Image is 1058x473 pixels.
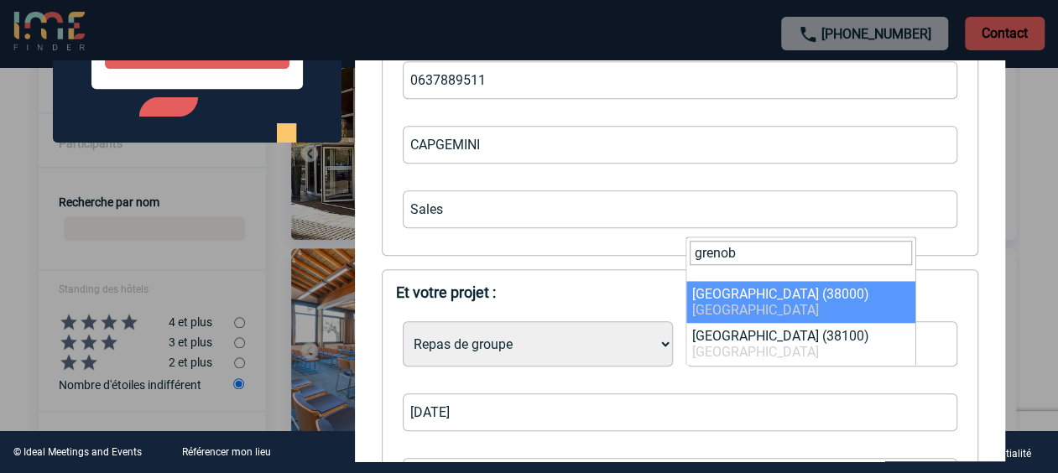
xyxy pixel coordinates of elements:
[691,344,818,360] span: [GEOGRAPHIC_DATA]
[686,323,915,365] li: [GEOGRAPHIC_DATA] (38100)
[396,283,964,301] div: Et votre projet :
[403,61,957,99] input: Téléphone *
[403,393,957,431] input: Date de début *
[691,302,818,318] span: [GEOGRAPHIC_DATA]
[686,281,915,323] li: [GEOGRAPHIC_DATA] (38000)
[403,126,957,164] input: Raison sociale *
[403,190,957,228] input: Rôle *
[13,446,142,458] div: © Ideal Meetings and Events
